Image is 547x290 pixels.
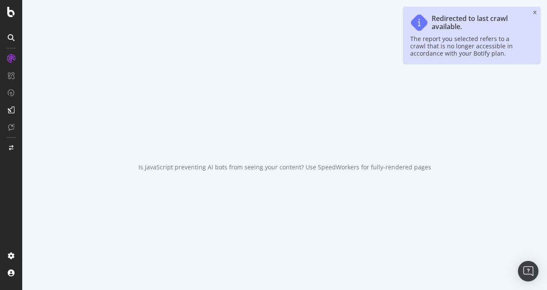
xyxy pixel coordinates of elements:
div: The report you selected refers to a crawl that is no longer accessible in accordance with your Bo... [410,35,525,57]
div: close toast [533,10,537,15]
div: Is JavaScript preventing AI bots from seeing your content? Use SpeedWorkers for fully-rendered pages [138,163,431,172]
div: Open Intercom Messenger [518,261,538,281]
div: animation [254,118,315,149]
div: Redirected to last crawl available. [432,15,525,31]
